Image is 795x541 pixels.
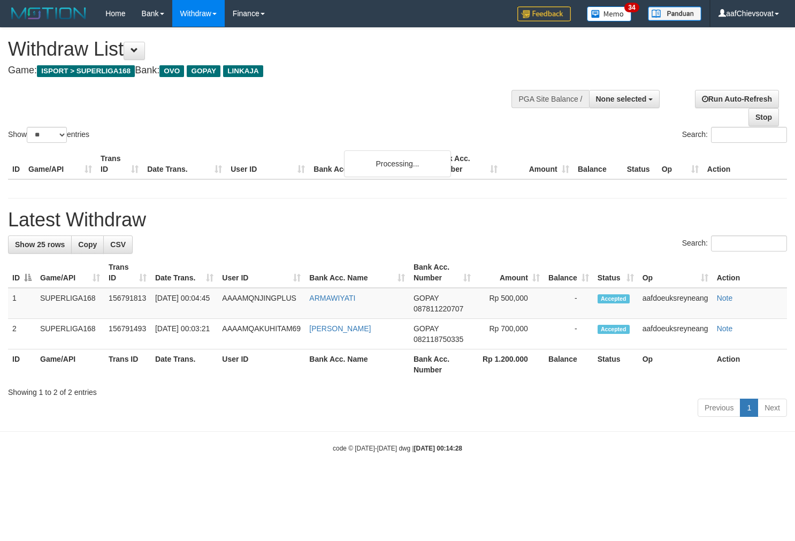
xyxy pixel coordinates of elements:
td: Rp 500,000 [475,288,544,319]
img: panduan.png [648,6,701,21]
span: Show 25 rows [15,240,65,249]
strong: [DATE] 00:14:28 [414,445,462,452]
span: ISPORT > SUPERLIGA168 [37,65,135,77]
th: Amount [502,149,574,179]
span: 34 [624,3,639,12]
img: Feedback.jpg [517,6,571,21]
th: Status [593,349,638,380]
a: Note [717,294,733,302]
th: Game/API: activate to sort column ascending [36,257,104,288]
span: GOPAY [414,294,439,302]
td: 1 [8,288,36,319]
th: Rp 1.200.000 [475,349,544,380]
th: Balance [544,349,593,380]
th: Balance [574,149,623,179]
h1: Latest Withdraw [8,209,787,231]
label: Show entries [8,127,89,143]
a: Stop [748,108,779,126]
td: aafdoeuksreyneang [638,288,713,319]
a: Previous [698,399,740,417]
th: User ID [218,349,305,380]
a: 1 [740,399,758,417]
span: CSV [110,240,126,249]
th: ID [8,349,36,380]
a: Run Auto-Refresh [695,90,779,108]
td: aafdoeuksreyneang [638,319,713,349]
span: Copy 082118750335 to clipboard [414,335,463,344]
th: Trans ID [96,149,143,179]
td: AAAAMQNJINGPLUS [218,288,305,319]
img: MOTION_logo.png [8,5,89,21]
th: Bank Acc. Number: activate to sort column ascending [409,257,475,288]
small: code © [DATE]-[DATE] dwg | [333,445,462,452]
span: GOPAY [187,65,220,77]
button: None selected [589,90,660,108]
th: Balance: activate to sort column ascending [544,257,593,288]
th: Action [713,349,787,380]
th: Date Trans.: activate to sort column ascending [151,257,218,288]
span: Copy [78,240,97,249]
a: Next [758,399,787,417]
input: Search: [711,235,787,252]
th: Op: activate to sort column ascending [638,257,713,288]
span: GOPAY [414,324,439,333]
td: [DATE] 00:03:21 [151,319,218,349]
td: Rp 700,000 [475,319,544,349]
h1: Withdraw List [8,39,519,60]
th: User ID [226,149,309,179]
td: [DATE] 00:04:45 [151,288,218,319]
td: SUPERLIGA168 [36,288,104,319]
span: Copy 087811220707 to clipboard [414,304,463,313]
span: Accepted [598,325,630,334]
th: Op [638,349,713,380]
th: Amount: activate to sort column ascending [475,257,544,288]
span: LINKAJA [223,65,263,77]
th: Action [703,149,787,179]
a: Show 25 rows [8,235,72,254]
th: Status: activate to sort column ascending [593,257,638,288]
th: Bank Acc. Name [305,349,409,380]
div: Showing 1 to 2 of 2 entries [8,383,787,398]
th: Bank Acc. Number [409,349,475,380]
a: ARMAWIYATI [309,294,355,302]
th: Bank Acc. Number [430,149,501,179]
th: Game/API [36,349,104,380]
input: Search: [711,127,787,143]
th: User ID: activate to sort column ascending [218,257,305,288]
span: None selected [596,95,647,103]
th: Action [713,257,787,288]
td: AAAAMQAKUHITAM69 [218,319,305,349]
a: CSV [103,235,133,254]
th: Status [623,149,658,179]
div: Processing... [344,150,451,177]
th: Date Trans. [151,349,218,380]
td: 156791493 [104,319,151,349]
th: Trans ID: activate to sort column ascending [104,257,151,288]
th: Bank Acc. Name [309,149,430,179]
span: OVO [159,65,184,77]
div: PGA Site Balance / [511,90,588,108]
td: - [544,319,593,349]
th: Bank Acc. Name: activate to sort column ascending [305,257,409,288]
td: 156791813 [104,288,151,319]
th: ID: activate to sort column descending [8,257,36,288]
a: Note [717,324,733,333]
td: - [544,288,593,319]
img: Button%20Memo.svg [587,6,632,21]
h4: Game: Bank: [8,65,519,76]
span: Accepted [598,294,630,303]
td: SUPERLIGA168 [36,319,104,349]
select: Showentries [27,127,67,143]
label: Search: [682,235,787,252]
a: Copy [71,235,104,254]
th: Op [658,149,703,179]
label: Search: [682,127,787,143]
th: Game/API [24,149,96,179]
a: [PERSON_NAME] [309,324,371,333]
th: Trans ID [104,349,151,380]
th: ID [8,149,24,179]
td: 2 [8,319,36,349]
th: Date Trans. [143,149,226,179]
